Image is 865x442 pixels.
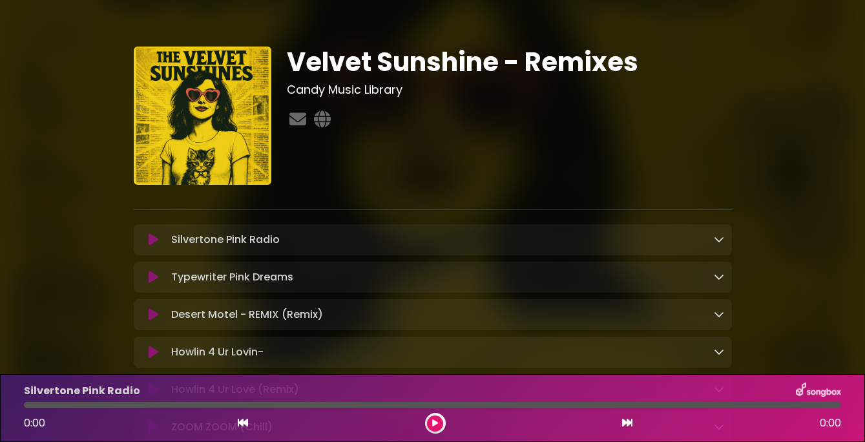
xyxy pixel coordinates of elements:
[171,269,293,285] p: Typewriter Pink Dreams
[287,47,732,78] h1: Velvet Sunshine - Remixes
[171,344,264,360] p: Howlin 4 Ur Lovin-
[796,383,841,399] img: songbox-logo-white.png
[171,232,280,247] p: Silvertone Pink Radio
[24,383,140,399] p: Silvertone Pink Radio
[287,83,732,97] h3: Candy Music Library
[820,416,841,431] span: 0:00
[171,307,323,322] p: Desert Motel - REMIX (Remix)
[134,47,272,185] img: nlghS0kcQLeoO32C9Vjs
[24,416,45,430] span: 0:00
